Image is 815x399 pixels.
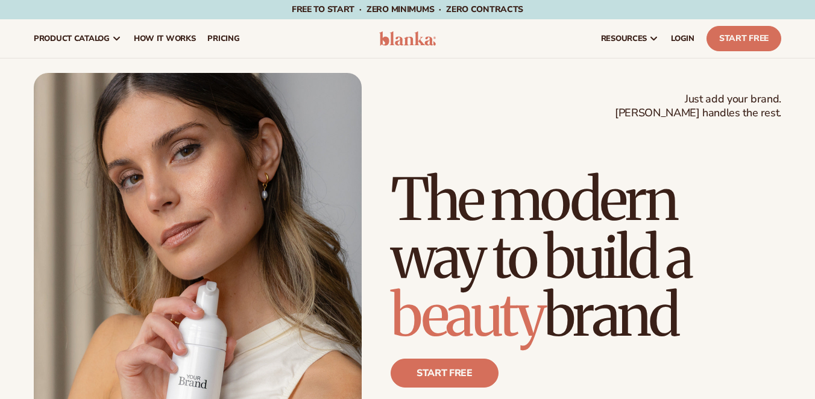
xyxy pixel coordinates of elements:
[391,279,544,351] span: beauty
[128,19,202,58] a: How It Works
[207,34,239,43] span: pricing
[379,31,436,46] img: logo
[292,4,523,15] span: Free to start · ZERO minimums · ZERO contracts
[671,34,694,43] span: LOGIN
[601,34,647,43] span: resources
[706,26,781,51] a: Start Free
[201,19,245,58] a: pricing
[28,19,128,58] a: product catalog
[665,19,700,58] a: LOGIN
[134,34,196,43] span: How It Works
[34,34,110,43] span: product catalog
[595,19,665,58] a: resources
[615,92,781,121] span: Just add your brand. [PERSON_NAME] handles the rest.
[391,171,781,344] h1: The modern way to build a brand
[391,359,499,388] a: Start free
